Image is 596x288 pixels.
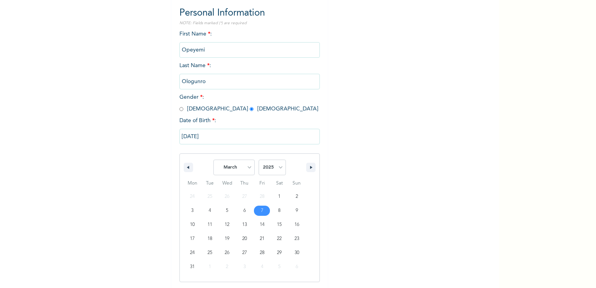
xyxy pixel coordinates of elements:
[208,246,212,260] span: 25
[191,204,193,218] span: 3
[201,177,219,190] span: Tue
[179,74,320,89] input: Enter your last name
[288,177,305,190] span: Sun
[277,232,282,246] span: 22
[179,129,320,144] input: DD-MM-YYYY
[296,204,298,218] span: 9
[179,63,320,84] span: Last Name :
[225,218,229,232] span: 12
[278,190,280,204] span: 1
[253,232,271,246] button: 21
[242,218,247,232] span: 13
[184,204,201,218] button: 3
[225,232,229,246] span: 19
[253,246,271,260] button: 28
[184,218,201,232] button: 10
[294,232,299,246] span: 23
[278,204,280,218] span: 8
[288,246,305,260] button: 30
[253,218,271,232] button: 14
[288,218,305,232] button: 16
[294,246,299,260] span: 30
[201,246,219,260] button: 25
[260,232,264,246] span: 21
[201,218,219,232] button: 11
[190,260,195,274] span: 31
[294,218,299,232] span: 16
[288,190,305,204] button: 2
[277,218,282,232] span: 15
[218,232,236,246] button: 19
[208,218,212,232] span: 11
[243,204,246,218] span: 6
[184,260,201,274] button: 31
[271,177,288,190] span: Sat
[236,218,254,232] button: 13
[184,232,201,246] button: 17
[218,246,236,260] button: 26
[201,204,219,218] button: 4
[184,177,201,190] span: Mon
[236,204,254,218] button: 6
[179,94,318,112] span: Gender : [DEMOGRAPHIC_DATA] [DEMOGRAPHIC_DATA]
[288,232,305,246] button: 23
[242,232,247,246] span: 20
[226,204,228,218] span: 5
[253,177,271,190] span: Fri
[179,6,320,20] h2: Personal Information
[277,246,282,260] span: 29
[288,204,305,218] button: 9
[208,232,212,246] span: 18
[271,232,288,246] button: 22
[242,246,247,260] span: 27
[236,232,254,246] button: 20
[236,177,254,190] span: Thu
[201,232,219,246] button: 18
[271,190,288,204] button: 1
[218,177,236,190] span: Wed
[179,42,320,58] input: Enter your first name
[261,204,263,218] span: 7
[218,204,236,218] button: 5
[271,246,288,260] button: 29
[218,218,236,232] button: 12
[225,246,229,260] span: 26
[209,204,211,218] span: 4
[296,190,298,204] span: 2
[184,246,201,260] button: 24
[179,31,320,53] span: First Name :
[190,232,195,246] span: 17
[271,218,288,232] button: 15
[179,117,216,125] span: Date of Birth :
[190,218,195,232] span: 10
[271,204,288,218] button: 8
[260,218,264,232] span: 14
[260,246,264,260] span: 28
[190,246,195,260] span: 24
[236,246,254,260] button: 27
[253,204,271,218] button: 7
[179,20,320,26] p: NOTE: Fields marked (*) are required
